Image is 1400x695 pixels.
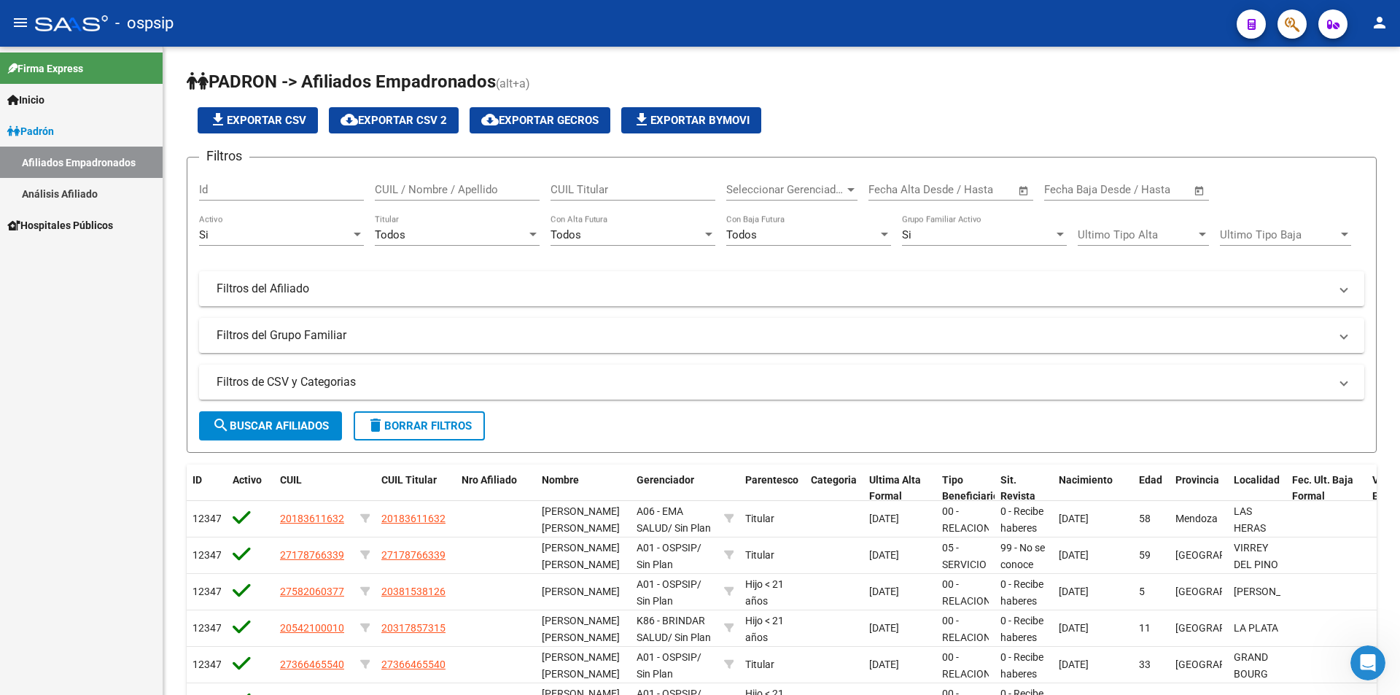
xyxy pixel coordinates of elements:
span: Tipo Beneficiario [942,474,999,502]
div: [DATE] [869,510,930,527]
span: Seleccionar Gerenciador [726,183,844,196]
span: 123473 [192,659,227,670]
span: 20542100010 [280,622,344,634]
span: [DATE] [1059,549,1089,561]
span: 11 [1139,622,1151,634]
span: 20381538126 [381,586,446,597]
div: [DATE] [869,583,930,600]
span: Nacimiento [1059,474,1113,486]
span: 123477 [192,513,227,524]
span: Inicio [7,92,44,108]
span: Padrón [7,123,54,139]
span: 00 - RELACION DE DEPENDENCIA [942,615,1010,676]
mat-icon: file_download [209,111,227,128]
datatable-header-cell: Tipo Beneficiario [936,465,995,513]
span: CUIL [280,474,302,486]
span: 00 - RELACION DE DEPENDENCIA [942,505,1010,567]
span: [PERSON_NAME] [PERSON_NAME] O [PERSON_NAME] [542,615,620,676]
span: 20183611632 [280,513,344,524]
span: CUIL Titular [381,474,437,486]
mat-icon: menu [12,14,29,31]
datatable-header-cell: CUIL Titular [376,465,456,513]
mat-icon: cloud_download [481,111,499,128]
datatable-header-cell: Ultima Alta Formal [863,465,936,513]
span: Mendoza [1175,513,1218,524]
button: Exportar CSV 2 [329,107,459,133]
span: 0 - Recibe haberes regularmente [1000,615,1061,660]
span: ID [192,474,202,486]
span: Localidad [1234,474,1280,486]
button: Borrar Filtros [354,411,485,440]
span: [GEOGRAPHIC_DATA] [1175,549,1274,561]
datatable-header-cell: Nacimiento [1053,465,1133,513]
span: Si [902,228,911,241]
datatable-header-cell: ID [187,465,227,513]
iframe: Intercom live chat [1350,645,1385,680]
span: 5 [1139,586,1145,597]
span: LA PLATA [1234,622,1278,634]
span: A01 - OSPSIP [637,542,697,554]
span: Sit. Revista [1000,474,1035,502]
mat-icon: file_download [633,111,650,128]
span: Activo [233,474,262,486]
datatable-header-cell: Nro Afiliado [456,465,536,513]
button: Open calendar [1191,182,1208,199]
span: 27178766339 [280,549,344,561]
datatable-header-cell: Categoria [805,465,863,513]
span: GRAND BOURG [1234,651,1268,680]
span: 05 - SERVICIO DOMESTICO (LEY 26.068) [942,542,999,620]
datatable-header-cell: Fec. Ult. Baja Formal [1286,465,1366,513]
span: Ultima Alta Formal [869,474,921,502]
span: Hijo < 21 años [745,578,784,607]
span: / Sin Plan [668,522,711,534]
span: 00 - RELACION DE DEPENDENCIA [942,578,1010,640]
span: Provincia [1175,474,1219,486]
span: Titular [745,659,774,670]
span: Hospitales Públicos [7,217,113,233]
input: Fecha fin [1116,183,1187,196]
span: Fec. Ult. Baja Formal [1292,474,1353,502]
datatable-header-cell: Activo [227,465,274,513]
span: [GEOGRAPHIC_DATA] [1175,659,1274,670]
span: Buscar Afiliados [212,419,329,432]
mat-icon: person [1371,14,1388,31]
mat-panel-title: Filtros del Grupo Familiar [217,327,1329,343]
div: [DATE] [869,620,930,637]
span: VIRREY DEL PINO [1234,542,1278,570]
span: 27366465540 [280,659,344,670]
mat-panel-title: Filtros de CSV y Categorias [217,374,1329,390]
span: Ultimo Tipo Alta [1078,228,1196,241]
span: Hijo < 21 años [745,615,784,643]
mat-panel-title: Filtros del Afiliado [217,281,1329,297]
span: [GEOGRAPHIC_DATA] [1175,586,1274,597]
span: LAS HERAS [1234,505,1266,534]
span: (alt+a) [496,77,530,90]
span: Nombre [542,474,579,486]
span: 20183611632 [381,513,446,524]
span: 0 - Recibe haberes regularmente [1000,578,1061,624]
div: [DATE] [869,656,930,673]
span: 59 [1139,549,1151,561]
div: [DATE] [869,547,930,564]
span: [PERSON_NAME] [PERSON_NAME] [542,542,620,570]
input: Fecha inicio [1044,183,1103,196]
datatable-header-cell: Edad [1133,465,1170,513]
button: Open calendar [1016,182,1032,199]
span: [PERSON_NAME] [PERSON_NAME] [542,651,620,680]
span: PADRON -> Afiliados Empadronados [187,71,496,92]
span: [PERSON_NAME] [542,586,620,597]
span: A01 - OSPSIP [637,651,697,663]
datatable-header-cell: Sit. Revista [995,465,1053,513]
span: [GEOGRAPHIC_DATA] [1175,622,1274,634]
span: Si [199,228,209,241]
datatable-header-cell: CUIL [274,465,354,513]
span: 123475 [192,586,227,597]
span: [DATE] [1059,659,1089,670]
span: 20317857315 [381,622,446,634]
mat-icon: cloud_download [341,111,358,128]
span: Borrar Filtros [367,419,472,432]
span: Edad [1139,474,1162,486]
button: Exportar GECROS [470,107,610,133]
input: Fecha inicio [868,183,927,196]
span: Gerenciador [637,474,694,486]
